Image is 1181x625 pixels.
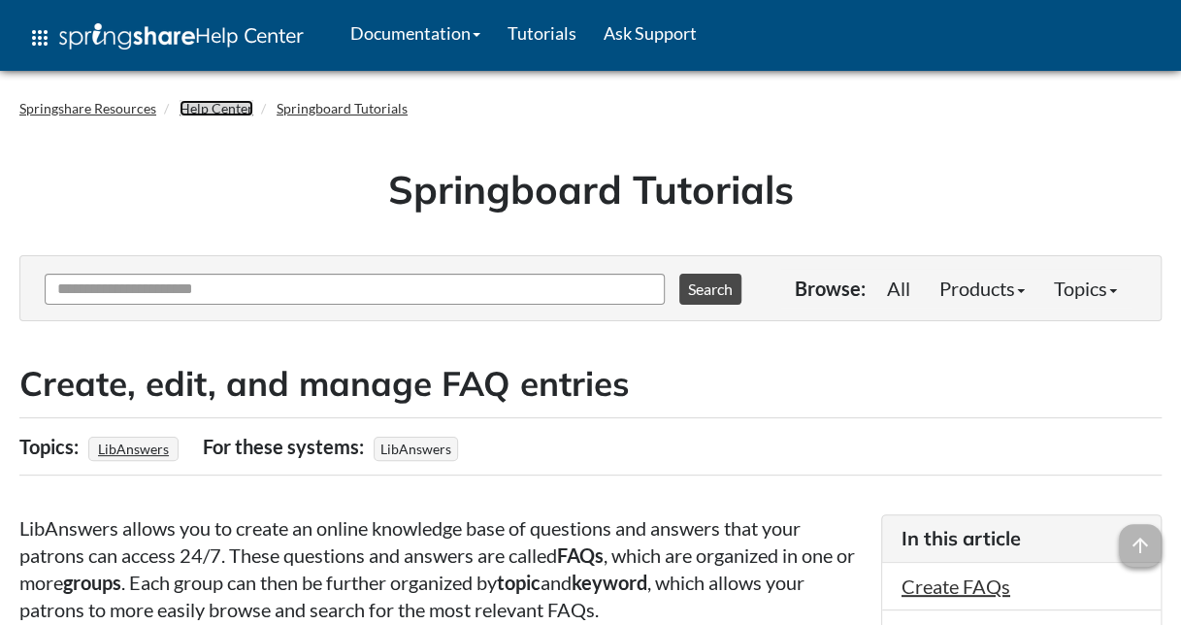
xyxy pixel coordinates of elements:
p: Browse: [795,275,866,302]
a: Help Center [180,100,253,116]
a: Create FAQs [902,575,1010,598]
div: For these systems: [203,428,369,465]
div: Topics: [19,428,83,465]
a: arrow_upward [1119,526,1162,549]
a: All [872,269,925,308]
strong: keyword [572,571,647,594]
span: apps [28,26,51,49]
strong: groups [63,571,121,594]
h2: Create, edit, and manage FAQ entries [19,360,1162,408]
a: Topics [1039,269,1132,308]
img: Springshare [59,23,195,49]
h3: In this article [902,525,1141,552]
a: Tutorials [494,9,590,57]
span: arrow_upward [1119,524,1162,567]
a: Ask Support [590,9,710,57]
p: LibAnswers allows you to create an online knowledge base of questions and answers that your patro... [19,514,862,623]
a: LibAnswers [95,435,172,463]
a: Products [925,269,1039,308]
span: LibAnswers [374,437,458,461]
a: apps Help Center [15,9,317,67]
strong: FAQs [557,543,604,567]
a: Springshare Resources [19,100,156,116]
span: Help Center [195,22,304,48]
button: Search [679,274,741,305]
a: Documentation [337,9,494,57]
strong: topic [497,571,541,594]
a: Springboard Tutorials [277,100,408,116]
h1: Springboard Tutorials [34,162,1147,216]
